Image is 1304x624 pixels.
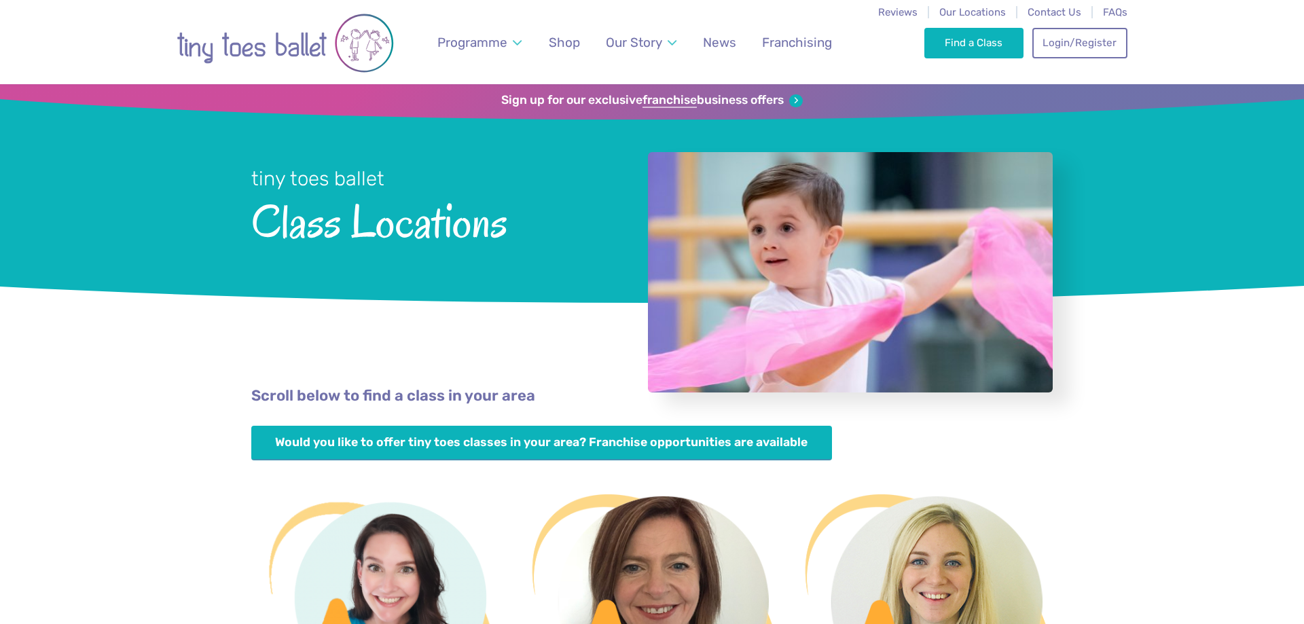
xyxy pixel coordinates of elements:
a: Find a Class [924,28,1024,58]
span: Class Locations [251,192,612,247]
strong: franchise [642,93,697,108]
a: Programme [431,26,528,58]
span: Programme [437,35,507,50]
a: Shop [543,26,587,58]
span: Our Story [606,35,662,50]
img: tiny toes ballet [177,9,394,77]
span: News [703,35,736,50]
a: Contact Us [1028,6,1081,18]
a: Franchising [756,26,839,58]
p: Scroll below to find a class in your area [251,386,1053,407]
small: tiny toes ballet [251,167,384,190]
a: Reviews [878,6,918,18]
a: Would you like to offer tiny toes classes in your area? Franchise opportunities are available [251,426,832,460]
a: FAQs [1103,6,1127,18]
span: Shop [549,35,580,50]
span: Franchising [762,35,832,50]
a: Sign up for our exclusivefranchisebusiness offers [501,93,802,108]
a: News [696,26,742,58]
a: Login/Register [1032,28,1127,58]
a: Our Story [600,26,683,58]
a: Our Locations [939,6,1006,18]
